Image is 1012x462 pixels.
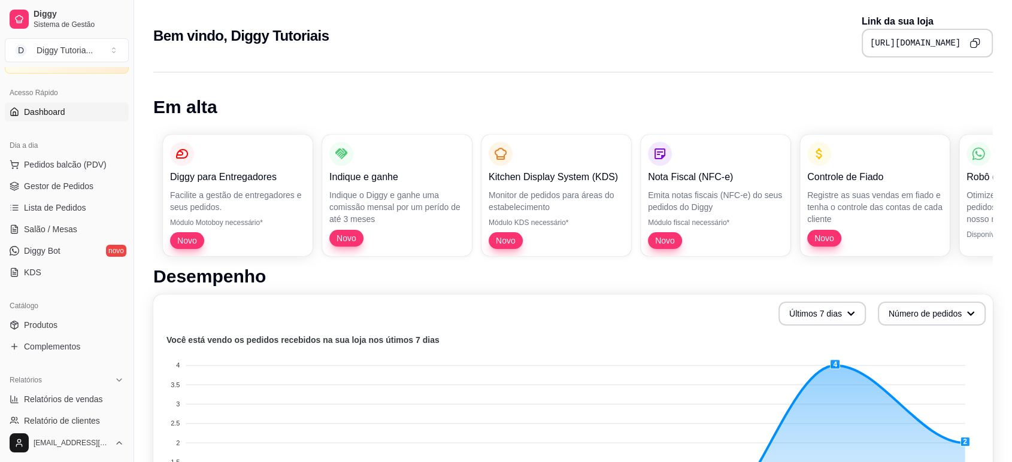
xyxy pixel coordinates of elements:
p: Módulo fiscal necessário* [648,218,783,227]
a: Diggy Botnovo [5,241,129,260]
span: Salão / Mesas [24,223,77,235]
p: Indique o Diggy e ganhe uma comissão mensal por um perído de até 3 meses [329,189,465,225]
a: Relatório de clientes [5,411,129,430]
p: Módulo KDS necessário* [489,218,624,227]
button: [EMAIL_ADDRESS][DOMAIN_NAME] [5,428,129,457]
button: Diggy para EntregadoresFacilite a gestão de entregadores e seus pedidos.Módulo Motoboy necessário... [163,135,313,256]
span: Novo [810,232,839,244]
p: Módulo Motoboy necessário* [170,218,305,227]
p: Link da sua loja [862,14,993,29]
span: Diggy Bot [24,245,60,257]
span: Lista de Pedidos [24,202,86,214]
p: Kitchen Display System (KDS) [489,170,624,184]
tspan: 2.5 [171,420,180,427]
span: Novo [332,232,361,244]
span: Produtos [24,319,57,331]
div: Catálogo [5,296,129,315]
tspan: 3 [176,400,180,408]
span: Novo [491,235,520,247]
span: Relatórios [10,375,42,385]
span: Sistema de Gestão [34,20,124,29]
button: Indique e ganheIndique o Diggy e ganhe uma comissão mensal por um perído de até 3 mesesNovo [322,135,472,256]
p: Controle de Fiado [807,170,943,184]
span: Novo [172,235,202,247]
p: Diggy para Entregadores [170,170,305,184]
span: D [15,44,27,56]
button: Select a team [5,38,129,62]
button: Nota Fiscal (NFC-e)Emita notas fiscais (NFC-e) do seus pedidos do DiggyMódulo fiscal necessário*Novo [641,135,790,256]
button: Kitchen Display System (KDS)Monitor de pedidos para áreas do estabelecimentoMódulo KDS necessário... [481,135,631,256]
tspan: 3.5 [171,381,180,388]
span: Relatórios de vendas [24,393,103,405]
div: Diggy Tutoria ... [37,44,93,56]
h1: Em alta [153,96,993,118]
div: Dia a dia [5,136,129,155]
span: Complementos [24,341,80,352]
text: Você está vendo os pedidos recebidos na sua loja nos útimos 7 dias [166,335,440,345]
span: Gestor de Pedidos [24,180,93,192]
p: Monitor de pedidos para áreas do estabelecimento [489,189,624,213]
span: Novo [650,235,680,247]
a: Relatórios de vendas [5,390,129,409]
a: Produtos [5,315,129,335]
div: Acesso Rápido [5,83,129,102]
p: Nota Fiscal (NFC-e) [648,170,783,184]
button: Controle de FiadoRegistre as suas vendas em fiado e tenha o controle das contas de cada clienteNovo [800,135,950,256]
tspan: 4 [176,361,180,369]
tspan: 2 [176,439,180,446]
p: Registre as suas vendas em fiado e tenha o controle das contas de cada cliente [807,189,943,225]
p: Indique e ganhe [329,170,465,184]
button: Pedidos balcão (PDV) [5,155,129,174]
span: Relatório de clientes [24,415,100,427]
h1: Desempenho [153,266,993,287]
span: KDS [24,266,41,278]
a: Complementos [5,337,129,356]
button: Copy to clipboard [965,34,984,53]
a: DiggySistema de Gestão [5,5,129,34]
p: Facilite a gestão de entregadores e seus pedidos. [170,189,305,213]
a: Salão / Mesas [5,220,129,239]
h2: Bem vindo, Diggy Tutoriais [153,26,329,45]
a: Dashboard [5,102,129,121]
a: Lista de Pedidos [5,198,129,217]
span: Pedidos balcão (PDV) [24,159,107,171]
button: Últimos 7 dias [778,302,866,326]
span: Diggy [34,9,124,20]
a: Gestor de Pedidos [5,177,129,196]
pre: [URL][DOMAIN_NAME] [870,37,961,49]
span: [EMAIL_ADDRESS][DOMAIN_NAME] [34,438,110,448]
button: Número de pedidos [878,302,986,326]
a: KDS [5,263,129,282]
p: Emita notas fiscais (NFC-e) do seus pedidos do Diggy [648,189,783,213]
span: Dashboard [24,106,65,118]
